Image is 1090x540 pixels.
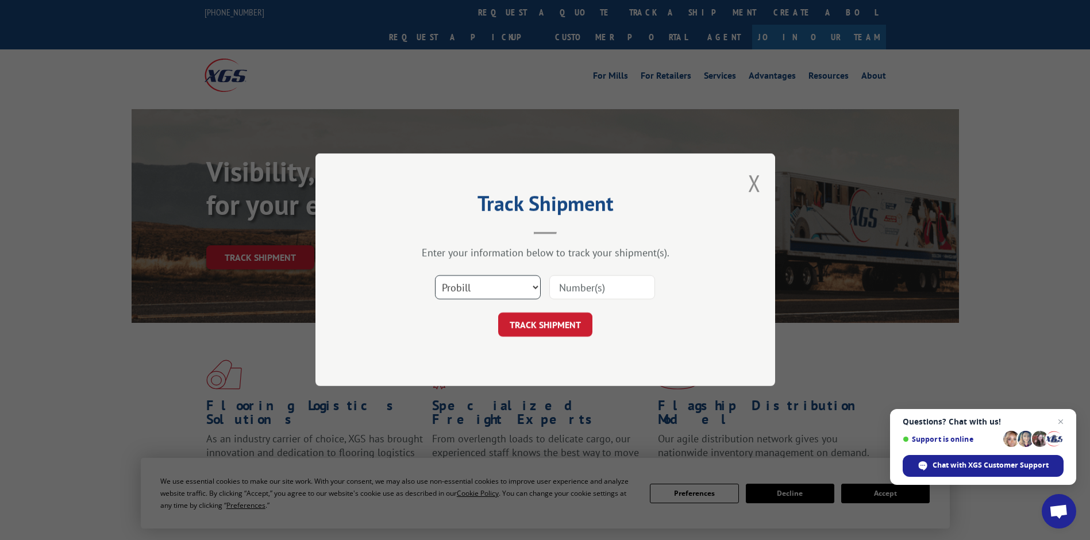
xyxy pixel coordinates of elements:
[373,246,718,260] div: Enter your information below to track your shipment(s).
[903,435,999,443] span: Support is online
[1054,415,1068,429] span: Close chat
[903,417,1064,426] span: Questions? Chat with us!
[748,168,761,198] button: Close modal
[549,276,655,300] input: Number(s)
[373,195,718,217] h2: Track Shipment
[1042,494,1076,529] div: Open chat
[933,460,1049,470] span: Chat with XGS Customer Support
[498,313,592,337] button: TRACK SHIPMENT
[903,455,1064,477] div: Chat with XGS Customer Support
